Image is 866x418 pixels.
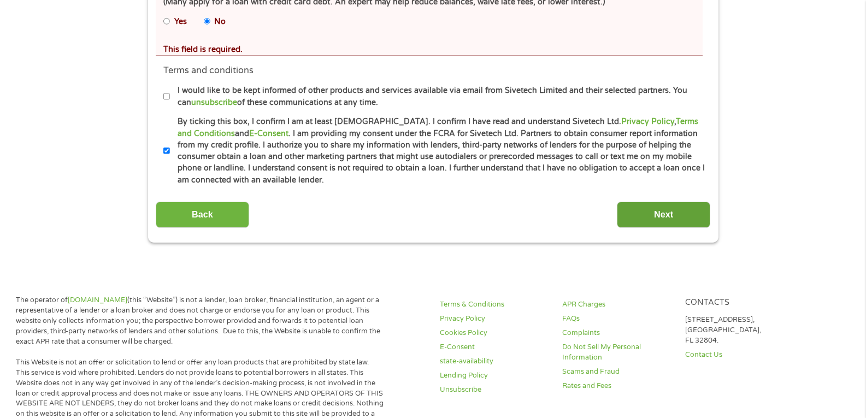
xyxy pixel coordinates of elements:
a: Complaints [562,328,671,338]
p: [STREET_ADDRESS], [GEOGRAPHIC_DATA], FL 32804. [685,315,794,346]
a: Rates and Fees [562,381,671,391]
a: Terms & Conditions [440,299,549,310]
label: By ticking this box, I confirm I am at least [DEMOGRAPHIC_DATA]. I confirm I have read and unders... [170,116,706,186]
a: Privacy Policy [621,117,674,126]
p: The operator of (this “Website”) is not a lender, loan broker, financial institution, an agent or... [16,295,384,346]
a: E-Consent [440,342,549,352]
a: Terms and Conditions [178,117,698,138]
a: Unsubscribe [440,385,549,395]
a: state-availability [440,356,549,367]
a: Cookies Policy [440,328,549,338]
a: Privacy Policy [440,314,549,324]
a: [DOMAIN_NAME] [68,296,127,304]
a: Do Not Sell My Personal Information [562,342,671,363]
a: APR Charges [562,299,671,310]
a: unsubscribe [191,98,237,107]
a: Scams and Fraud [562,367,671,377]
label: Terms and conditions [163,65,254,76]
label: I would like to be kept informed of other products and services available via email from Sivetech... [170,85,706,108]
label: Yes [174,16,187,28]
h4: Contacts [685,298,794,308]
label: No [214,16,226,28]
div: This field is required. [163,44,694,56]
a: Lending Policy [440,370,549,381]
input: Back [156,202,249,228]
input: Next [617,202,710,228]
a: E-Consent [249,129,288,138]
a: Contact Us [685,350,794,360]
a: FAQs [562,314,671,324]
